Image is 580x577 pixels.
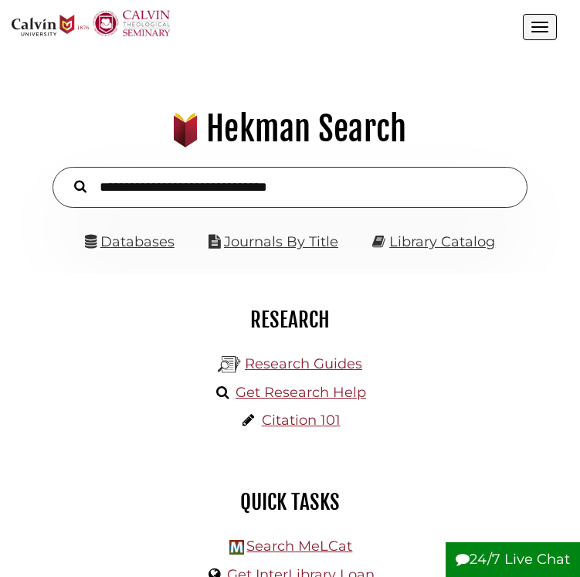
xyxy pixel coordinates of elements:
a: Search MeLCat [246,538,352,555]
i: Search [74,180,86,194]
h1: Hekman Search [20,108,560,150]
h2: Quick Tasks [23,489,557,515]
a: Journals By Title [224,233,338,250]
a: Citation 101 [262,412,341,429]
a: Research Guides [245,355,362,372]
a: Library Catalog [389,233,495,250]
img: Calvin Theological Seminary [93,10,170,36]
button: Search [66,176,94,195]
a: Get Research Help [236,384,366,401]
img: Hekman Library Logo [229,540,244,555]
button: Open the menu [523,14,557,40]
img: Hekman Library Logo [218,353,241,376]
h2: Research [23,307,557,333]
a: Databases [85,233,175,250]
